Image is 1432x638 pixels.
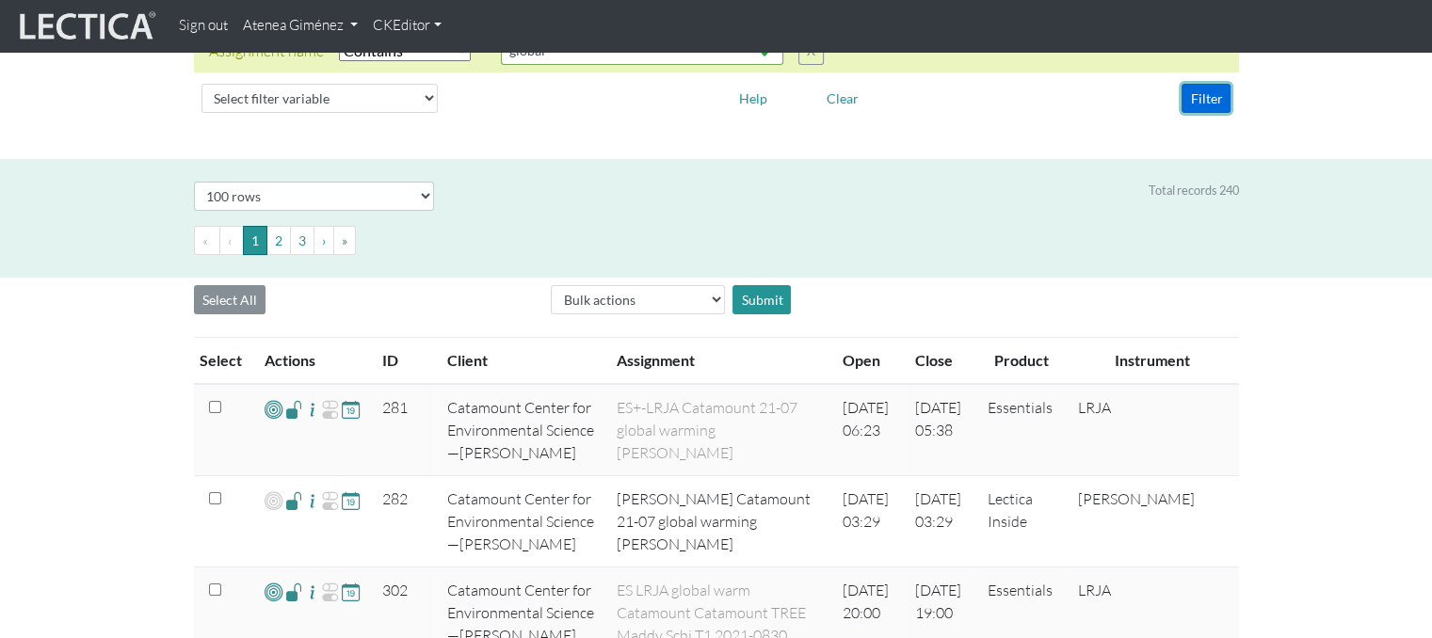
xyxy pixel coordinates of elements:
[436,384,605,476] td: Catamount Center for Environmental Science—[PERSON_NAME]
[235,8,365,44] a: Atenea Giménez
[321,581,339,603] span: Re-open Assignment
[303,489,321,512] span: Assignment Details
[371,384,436,476] td: 281
[303,398,321,421] span: Assignment Details
[436,338,605,385] th: Client
[732,285,791,314] div: Submit
[171,8,235,44] a: Sign out
[831,476,904,567] td: [DATE] 03:29
[831,338,904,385] th: Open
[976,476,1066,567] td: Lectica Inside
[342,398,360,420] span: Update close date
[265,489,282,512] span: Add VCoLs
[303,581,321,603] span: Assignment Details
[342,581,360,602] span: Update close date
[605,338,831,385] th: Assignment
[321,398,339,421] span: Re-open Assignment
[342,489,360,511] span: Update close date
[266,226,291,255] button: Go to page 2
[976,384,1066,476] td: Essentials
[285,398,303,420] span: Access List
[904,384,976,476] td: [DATE] 05:38
[365,8,449,44] a: CKEditor
[1182,84,1231,113] button: Filter
[605,476,831,567] td: [PERSON_NAME] Catamount 21-07 global warming [PERSON_NAME]
[1066,338,1238,385] th: Instrument
[436,476,605,567] td: Catamount Center for Environmental Science—[PERSON_NAME]
[831,384,904,476] td: [DATE] 06:23
[194,338,253,385] th: Select
[285,489,303,511] span: Access List
[321,489,339,512] span: Re-open Assignment
[314,226,334,255] button: Go to next page
[371,476,436,567] td: 282
[731,88,776,105] a: Help
[253,338,371,385] th: Actions
[194,226,1239,255] ul: Pagination
[731,84,776,113] button: Help
[1066,384,1238,476] td: LRJA
[818,84,867,113] button: Clear
[15,8,156,44] img: lecticalive
[243,226,267,255] button: Go to page 1
[904,338,976,385] th: Close
[371,338,436,385] th: ID
[194,285,265,314] button: Select All
[976,338,1066,385] th: Product
[265,581,282,602] span: Add VCoLs
[605,384,831,476] td: ES+-LRJA Catamount 21-07 global warming [PERSON_NAME]
[1066,476,1238,567] td: [PERSON_NAME]
[290,226,314,255] button: Go to page 3
[1149,182,1239,199] div: Total records 240
[265,398,282,420] span: Add VCoLs
[904,476,976,567] td: [DATE] 03:29
[333,226,356,255] button: Go to last page
[285,581,303,602] span: Access List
